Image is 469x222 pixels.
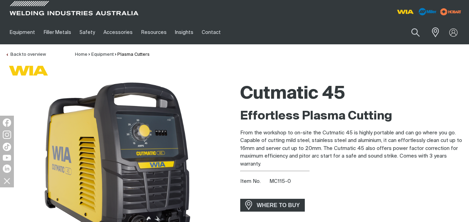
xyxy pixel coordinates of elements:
[99,20,137,44] a: Accessories
[240,129,464,168] p: From the workshop to on-site the Cutmatic 45 is highly portable and can go where you go. Capable ...
[75,52,87,57] a: Home
[404,24,427,41] button: Search products
[137,20,171,44] a: Resources
[117,52,150,57] a: Plasma Cutters
[240,178,268,186] span: Item No.
[240,199,305,212] a: WHERE TO BUY
[240,83,464,105] h1: Cutmatic 45
[198,20,225,44] a: Contact
[91,52,114,57] a: Equipment
[39,20,75,44] a: Filler Metals
[3,118,11,127] img: Facebook
[75,51,150,58] nav: Breadcrumb
[438,7,463,17] img: miller
[3,165,11,173] img: LinkedIn
[3,143,11,151] img: TikTok
[3,155,11,161] img: YouTube
[269,179,291,184] span: MC115-0
[3,131,11,139] img: Instagram
[240,109,464,124] h2: Effortless Plasma Cutting
[252,200,304,211] span: WHERE TO BUY
[395,24,427,41] input: Product name or item number...
[6,20,39,44] a: Equipment
[75,20,99,44] a: Safety
[171,20,198,44] a: Insights
[6,20,349,44] nav: Main
[1,175,13,187] img: hide socials
[6,52,46,57] a: Back to overview of Plasma Cutters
